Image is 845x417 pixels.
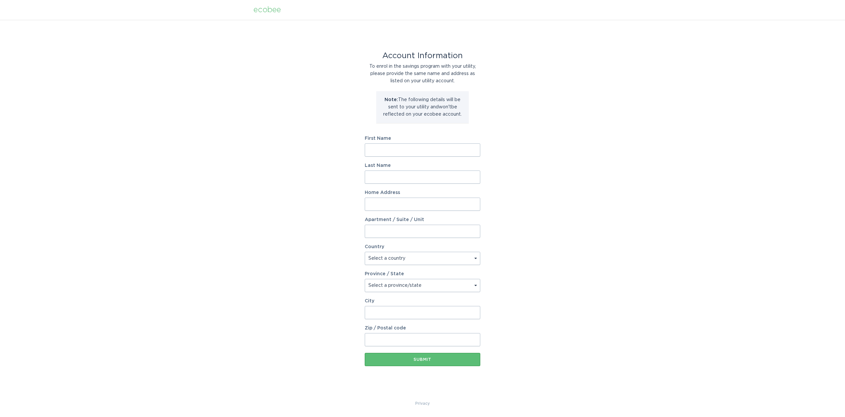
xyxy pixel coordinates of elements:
[365,163,480,168] label: Last Name
[415,400,430,407] a: Privacy Policy & Terms of Use
[365,272,404,276] label: Province / State
[365,299,480,303] label: City
[368,358,477,361] div: Submit
[365,326,480,330] label: Zip / Postal code
[365,190,480,195] label: Home Address
[381,96,464,118] p: The following details will be sent to your utility and won't be reflected on your ecobee account.
[365,217,480,222] label: Apartment / Suite / Unit
[365,245,384,249] label: Country
[365,136,480,141] label: First Name
[385,97,398,102] strong: Note:
[253,6,281,14] div: ecobee
[365,353,480,366] button: Submit
[365,63,480,85] div: To enrol in the savings program with your utility, please provide the same name and address as li...
[365,52,480,59] div: Account Information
